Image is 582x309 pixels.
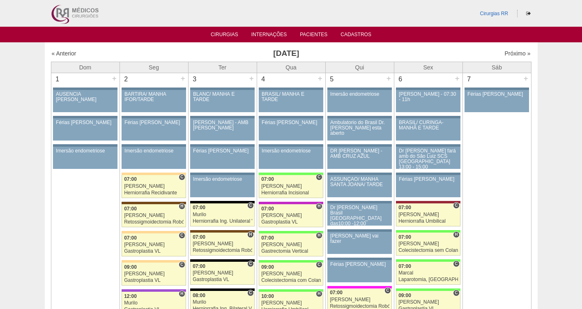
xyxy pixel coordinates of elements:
[124,184,184,189] div: [PERSON_NAME]
[327,229,391,232] div: Key: Aviso
[330,233,389,244] div: [PERSON_NAME] vai fazer
[259,204,323,227] a: H 07:00 [PERSON_NAME] Gastroplastia VL
[398,277,458,282] div: Laparotomia, [GEOGRAPHIC_DATA], Drenagem, Bridas VL
[259,233,323,256] a: H 07:00 [PERSON_NAME] Gastrectomia Vertical
[124,148,183,154] div: Imersão endometriose
[124,300,184,306] div: Murilo
[259,175,323,198] a: C 07:00 [PERSON_NAME] Herniorrafia Incisional
[53,90,117,112] a: AUSENCIA [PERSON_NAME]
[453,231,459,238] span: Hospital
[53,88,117,90] div: Key: Aviso
[385,73,392,84] div: +
[193,293,205,298] span: 08:00
[259,144,323,147] div: Key: Aviso
[465,90,529,112] a: Férias [PERSON_NAME]
[330,205,389,227] div: Dr [PERSON_NAME] Brasil [GEOGRAPHIC_DATA] das10:00 -12:00
[122,231,186,233] div: Key: Bartira
[190,147,254,169] a: Férias [PERSON_NAME]
[454,73,461,84] div: +
[480,11,508,16] a: Cirurgias RR
[465,88,529,90] div: Key: Aviso
[259,116,323,118] div: Key: Aviso
[259,88,323,90] div: Key: Aviso
[259,263,323,286] a: C 09:00 [PERSON_NAME] Colecistectomia com Colangiografia VL
[330,297,389,302] div: [PERSON_NAME]
[396,233,460,256] a: H 07:00 [PERSON_NAME] Colecistectomia sem Colangiografia VL
[261,213,321,218] div: [PERSON_NAME]
[261,293,274,299] span: 10:00
[396,230,460,233] div: Key: Brasil
[396,201,460,203] div: Key: Sírio Libanês
[396,288,460,291] div: Key: Brasil
[188,62,257,73] th: Ter
[330,262,389,267] div: Férias [PERSON_NAME]
[261,206,274,212] span: 07:00
[399,92,458,102] div: [PERSON_NAME] - 07:30 - 11h
[396,175,460,197] a: Férias [PERSON_NAME]
[261,300,321,306] div: [PERSON_NAME]
[122,147,186,169] a: Imersão endometriose
[261,264,274,270] span: 09:00
[396,116,460,118] div: Key: Aviso
[394,73,407,85] div: 6
[399,177,458,182] div: Férias [PERSON_NAME]
[190,116,254,118] div: Key: Aviso
[53,116,117,118] div: Key: Aviso
[327,147,391,169] a: DR [PERSON_NAME] - AMB CRUZ AZUL
[247,231,253,238] span: Hospital
[193,177,252,182] div: Imersão endometriose
[398,241,458,247] div: [PERSON_NAME]
[396,90,460,112] a: [PERSON_NAME] - 07:30 - 11h
[453,261,459,267] span: Consultório
[327,232,391,254] a: [PERSON_NAME] vai fazer
[251,32,287,40] a: Internações
[190,90,254,112] a: BLANC/ MANHÃ E TARDE
[340,32,371,40] a: Cadastros
[259,231,323,233] div: Key: Brasil
[193,300,252,305] div: Murilo
[453,202,459,209] span: Consultório
[327,88,391,90] div: Key: Aviso
[193,234,205,240] span: 07:00
[330,148,389,159] div: DR [PERSON_NAME] - AMB CRUZ AZUL
[327,118,391,141] a: Ambulatorio do Brasil Dr. [PERSON_NAME] esta aberto
[120,62,188,73] th: Seg
[193,148,252,154] div: Férias [PERSON_NAME]
[190,233,254,256] a: H 07:00 [PERSON_NAME] Retossigmoidectomia Robótica
[190,175,254,197] a: Imersão endometriose
[398,234,411,240] span: 07:00
[190,288,254,291] div: Key: Blanc
[179,174,185,180] span: Consultório
[384,287,391,294] span: Consultório
[247,202,253,209] span: Consultório
[261,219,321,225] div: Gastroplastia VL
[193,219,252,224] div: Herniorrafia Ing. Unilateral VL
[190,144,254,147] div: Key: Aviso
[316,261,322,268] span: Consultório
[327,116,391,118] div: Key: Aviso
[211,32,238,40] a: Cirurgias
[261,184,321,189] div: [PERSON_NAME]
[122,204,186,227] a: H 07:00 [PERSON_NAME] Retossigmoidectomia Robótica
[247,290,253,296] span: Consultório
[330,177,389,187] div: ASSUNÇÃO/ MANHÃ SANTA JOANA/ TARDE
[122,175,186,198] a: C 07:00 [PERSON_NAME] Herniorrafia Recidivante
[124,271,184,277] div: [PERSON_NAME]
[193,120,252,131] div: [PERSON_NAME] - AMB [PERSON_NAME]
[316,203,322,210] span: Hospital
[327,258,391,260] div: Key: Aviso
[124,120,183,125] div: Férias [PERSON_NAME]
[53,144,117,147] div: Key: Aviso
[122,173,186,175] div: Key: Bartira
[122,118,186,141] a: Férias [PERSON_NAME]
[56,148,115,154] div: Imersão endometriose
[398,205,411,210] span: 07:00
[122,263,186,286] a: C 09:00 [PERSON_NAME] Gastroplastia VL
[179,203,185,210] span: Hospital
[327,286,391,288] div: Key: Pro Matre
[189,73,201,85] div: 3
[316,291,322,297] span: Hospital
[398,263,411,269] span: 07:00
[179,261,185,268] span: Consultório
[396,173,460,175] div: Key: Aviso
